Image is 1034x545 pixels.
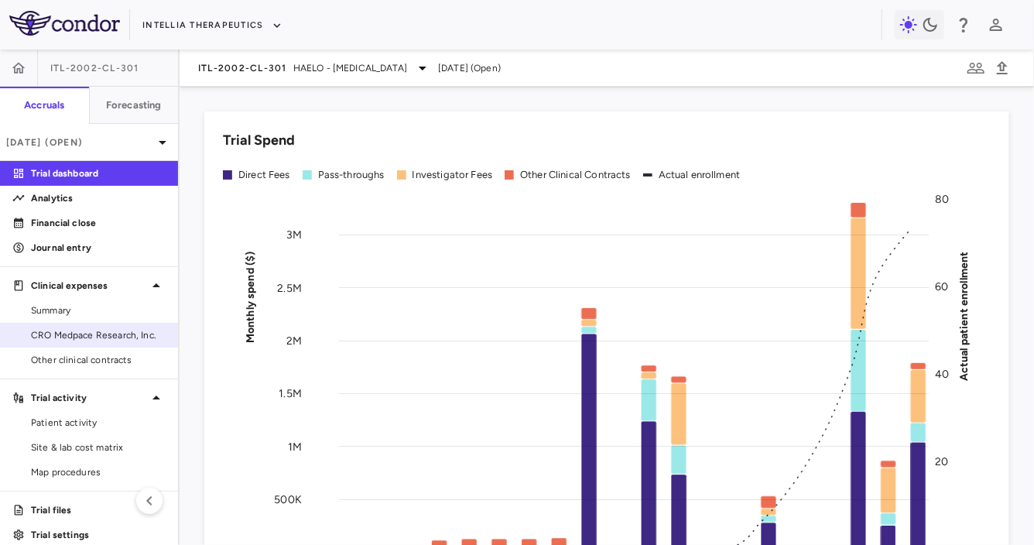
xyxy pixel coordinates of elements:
[31,353,166,367] span: Other clinical contracts
[286,228,302,242] tspan: 3M
[244,251,257,343] tspan: Monthly spend ($)
[438,61,501,75] span: [DATE] (Open)
[520,168,631,182] div: Other Clinical Contracts
[31,279,147,293] p: Clinical expenses
[31,503,166,517] p: Trial files
[50,62,139,74] span: ITL-2002-CL-301
[31,416,166,430] span: Patient activity
[24,98,64,112] h6: Accruals
[31,241,166,255] p: Journal entry
[279,387,302,400] tspan: 1.5M
[142,13,282,38] button: Intellia Therapeutics
[274,493,302,506] tspan: 500K
[31,328,166,342] span: CRO Medpace Research, Inc.
[106,98,162,112] h6: Forecasting
[31,391,147,405] p: Trial activity
[31,440,166,454] span: Site & lab cost matrix
[277,281,302,294] tspan: 2.5M
[935,280,948,293] tspan: 60
[9,11,120,36] img: logo-full-SnFGN8VE.png
[288,440,302,454] tspan: 1M
[318,168,385,182] div: Pass-throughs
[935,455,948,468] tspan: 20
[293,61,407,75] span: HAELO - [MEDICAL_DATA]
[31,191,166,205] p: Analytics
[6,135,153,149] p: [DATE] (Open)
[223,130,295,151] h6: Trial Spend
[31,528,166,542] p: Trial settings
[957,251,971,381] tspan: Actual patient enrollment
[31,465,166,479] span: Map procedures
[31,216,166,230] p: Financial close
[238,168,290,182] div: Direct Fees
[31,166,166,180] p: Trial dashboard
[413,168,493,182] div: Investigator Fees
[935,193,949,206] tspan: 80
[31,303,166,317] span: Summary
[286,334,302,348] tspan: 2M
[659,168,741,182] div: Actual enrollment
[198,62,287,74] span: ITL-2002-CL-301
[935,368,949,381] tspan: 40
